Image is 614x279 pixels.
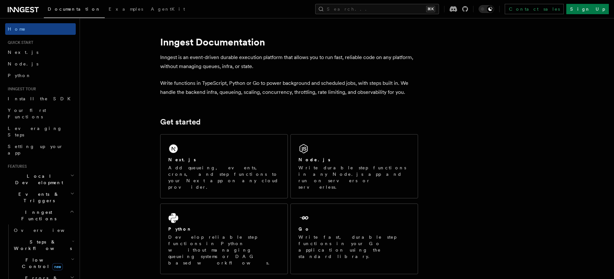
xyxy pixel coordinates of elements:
a: Setting up your app [5,141,76,159]
p: Write durable step functions in any Node.js app and run on servers or serverless. [298,164,410,190]
h2: Python [168,226,192,232]
span: Documentation [48,6,101,12]
a: Home [5,23,76,35]
h1: Inngest Documentation [160,36,418,48]
h2: Go [298,226,310,232]
span: AgentKit [151,6,185,12]
span: Examples [109,6,143,12]
h2: Node.js [298,156,330,163]
span: Local Development [5,173,70,186]
p: Write fast, durable step functions in your Go application using the standard library. [298,234,410,260]
span: Flow Control [11,257,71,270]
span: Events & Triggers [5,191,70,204]
button: Search...⌘K [315,4,439,14]
h2: Next.js [168,156,196,163]
span: Leveraging Steps [8,126,62,137]
a: Install the SDK [5,93,76,105]
span: Next.js [8,50,38,55]
button: Steps & Workflows [11,236,76,254]
button: Events & Triggers [5,188,76,206]
a: Get started [160,117,200,126]
a: Next.jsAdd queueing, events, crons, and step functions to your Next app on any cloud provider. [160,134,288,198]
span: Node.js [8,61,38,66]
p: Develop reliable step functions in Python without managing queueing systems or DAG based workflows. [168,234,280,266]
button: Local Development [5,170,76,188]
span: Setting up your app [8,144,63,155]
a: Next.js [5,46,76,58]
span: Python [8,73,31,78]
a: Overview [11,224,76,236]
p: Inngest is an event-driven durable execution platform that allows you to run fast, reliable code ... [160,53,418,71]
span: Inngest tour [5,86,36,92]
a: Examples [105,2,147,17]
a: PythonDevelop reliable step functions in Python without managing queueing systems or DAG based wo... [160,204,288,274]
a: Node.jsWrite durable step functions in any Node.js app and run on servers or serverless. [290,134,418,198]
a: GoWrite fast, durable step functions in your Go application using the standard library. [290,204,418,274]
a: Contact sales [505,4,564,14]
span: Install the SDK [8,96,74,101]
span: Inngest Functions [5,209,70,222]
button: Flow Controlnew [11,254,76,272]
a: Sign Up [566,4,609,14]
span: Quick start [5,40,33,45]
span: Your first Functions [8,108,46,119]
span: new [52,263,63,270]
a: AgentKit [147,2,189,17]
kbd: ⌘K [426,6,435,12]
p: Add queueing, events, crons, and step functions to your Next app on any cloud provider. [168,164,280,190]
p: Write functions in TypeScript, Python or Go to power background and scheduled jobs, with steps bu... [160,79,418,97]
button: Inngest Functions [5,206,76,224]
span: Overview [14,228,80,233]
a: Documentation [44,2,105,18]
span: Features [5,164,27,169]
a: Leveraging Steps [5,123,76,141]
button: Toggle dark mode [479,5,494,13]
a: Node.js [5,58,76,70]
a: Your first Functions [5,105,76,123]
span: Home [8,26,26,32]
a: Python [5,70,76,81]
span: Steps & Workflows [11,239,72,252]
